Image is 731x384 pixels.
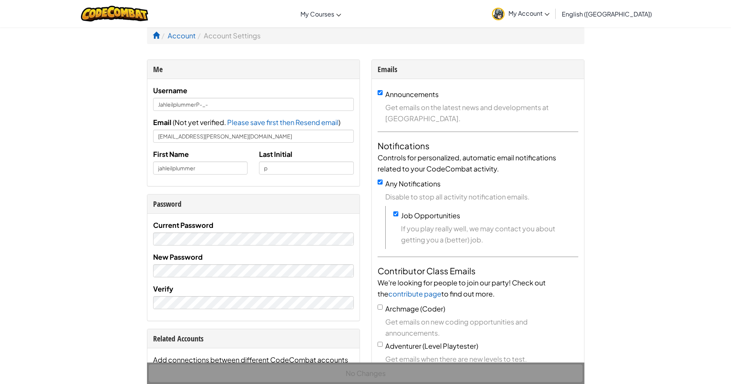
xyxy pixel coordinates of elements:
[259,148,292,160] label: Last Initial
[172,118,175,127] span: (
[196,30,261,41] li: Account Settings
[297,3,345,24] a: My Courses
[81,6,148,21] img: CodeCombat logo
[153,198,354,209] div: Password
[378,140,578,152] h4: Notifications
[168,31,196,40] a: Account
[385,316,578,338] span: Get emails on new coding opportunities and announcements.
[388,289,441,298] a: contribute page
[420,304,445,313] span: (Coder)
[153,148,189,160] label: First Name
[153,85,187,96] label: Username
[401,223,578,245] span: If you play really well, we may contact you about getting you a (better) job.
[153,333,354,344] div: Related Accounts
[562,10,652,18] span: English ([GEOGRAPHIC_DATA])
[153,118,172,127] span: Email
[385,191,578,202] span: Disable to stop all activity notification emails.
[492,8,505,20] img: avatar
[401,211,460,220] label: Job Opportunities
[558,3,656,24] a: English ([GEOGRAPHIC_DATA])
[153,251,203,262] label: New Password
[153,219,213,231] label: Current Password
[385,102,578,124] span: Get emails on the latest news and developments at [GEOGRAPHIC_DATA].
[488,2,553,26] a: My Account
[153,283,173,294] label: Verify
[385,341,421,350] span: Adventurer
[422,341,478,350] span: (Level Playtester)
[378,153,556,173] span: Controls for personalized, automatic email notifications related to your CodeCombat activity.
[385,304,419,313] span: Archmage
[227,118,338,127] span: Please save first then Resend email
[175,118,227,127] span: Not yet verified.
[385,179,441,188] label: Any Notifications
[385,353,578,364] span: Get emails when there are new levels to test.
[378,265,578,277] h4: Contributor Class Emails
[300,10,334,18] span: My Courses
[338,118,340,127] span: )
[385,90,439,99] label: Announcements
[508,9,549,17] span: My Account
[378,64,578,75] div: Emails
[153,64,354,75] div: Me
[378,278,546,298] span: We're looking for people to join our party! Check out the
[441,289,495,298] span: to find out more.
